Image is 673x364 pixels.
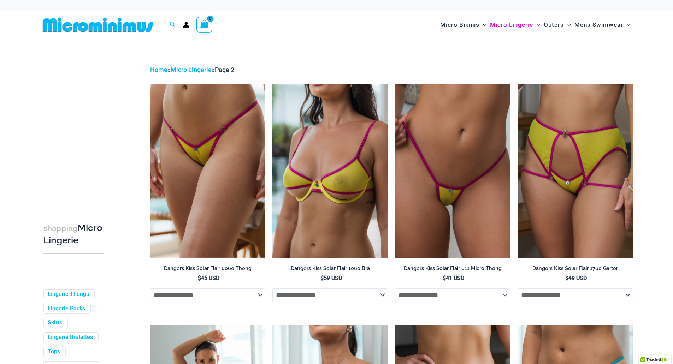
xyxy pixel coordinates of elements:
a: Dangers Kiss Solar Flair 6060 Thong 01Dangers Kiss Solar Flair 6060 Thong 02Dangers Kiss Solar Fl... [150,84,266,257]
bdi: 45 USD [198,275,219,281]
span: Outers [544,16,564,34]
bdi: 41 USD [443,275,464,281]
span: Menu Toggle [479,16,486,34]
a: Dangers Kiss Solar Flair 1760 Garter [518,265,633,274]
a: OutersMenu ToggleMenu Toggle [542,14,573,36]
a: Account icon link [183,22,189,28]
bdi: 49 USD [565,275,587,281]
span: shopping [43,224,78,233]
a: Search icon link [170,20,176,29]
span: Micro Lingerie [490,16,533,34]
a: Micro LingerieMenu ToggleMenu Toggle [488,14,542,36]
span: $ [320,275,324,281]
img: MM SHOP LOGO FLAT [40,17,156,33]
iframe: TrustedSite Certified [43,59,107,200]
img: Dangers Kiss Solar Flair 611 Micro 01 [395,84,510,257]
a: Tops [48,348,60,356]
a: Micro Lingerie [171,66,212,73]
a: Dangers Kiss Solar Flair 1060 Bra 01Dangers Kiss Solar Flair 1060 Bra 02Dangers Kiss Solar Flair ... [272,84,388,257]
span: Menu Toggle [564,16,571,34]
a: Lingerie Packs [48,305,85,312]
a: Dangers Kiss Solar Flair 611 Micro 01Dangers Kiss Solar Flair 611 Micro 02Dangers Kiss Solar Flai... [395,84,510,257]
a: Home [150,66,167,73]
span: » » [150,66,234,73]
a: View Shopping Cart, empty [196,17,213,33]
span: Mens Swimwear [574,16,623,34]
h3: Micro Lingerie [43,222,104,246]
a: Dangers Kiss Solar Flair 6060 Thong [150,265,266,274]
span: $ [443,275,446,281]
a: Dangers Kiss Solar Flair 1060 Bra [272,265,388,274]
img: Dangers Kiss Solar Flair 1060 Bra 01 [272,84,388,257]
h2: Dangers Kiss Solar Flair 1060 Bra [272,265,388,272]
bdi: 59 USD [320,275,342,281]
a: Dangers Kiss Solar Flair 611 Micro Thong [395,265,510,274]
span: Page 2 [215,66,234,73]
nav: Site Navigation [437,13,633,37]
h2: Dangers Kiss Solar Flair 611 Micro Thong [395,265,510,272]
a: Mens SwimwearMenu ToggleMenu Toggle [573,14,632,36]
a: Micro BikinisMenu ToggleMenu Toggle [438,14,488,36]
span: Menu Toggle [623,16,630,34]
a: Dangers Kiss Solar Flair 6060 Thong 1760 Garter 03Dangers Kiss Solar Flair 6060 Thong 1760 Garter... [518,84,633,257]
a: Lingerie Bralettes [48,334,93,341]
span: $ [198,275,201,281]
h2: Dangers Kiss Solar Flair 6060 Thong [150,265,266,272]
span: Menu Toggle [533,16,540,34]
a: Lingerie Thongs [48,291,89,298]
img: Dangers Kiss Solar Flair 6060 Thong 01 [150,84,266,257]
a: Skirts [48,319,62,327]
h2: Dangers Kiss Solar Flair 1760 Garter [518,265,633,272]
span: $ [565,275,568,281]
span: Micro Bikinis [440,16,479,34]
img: Dangers Kiss Solar Flair 6060 Thong 1760 Garter 03 [518,84,633,257]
